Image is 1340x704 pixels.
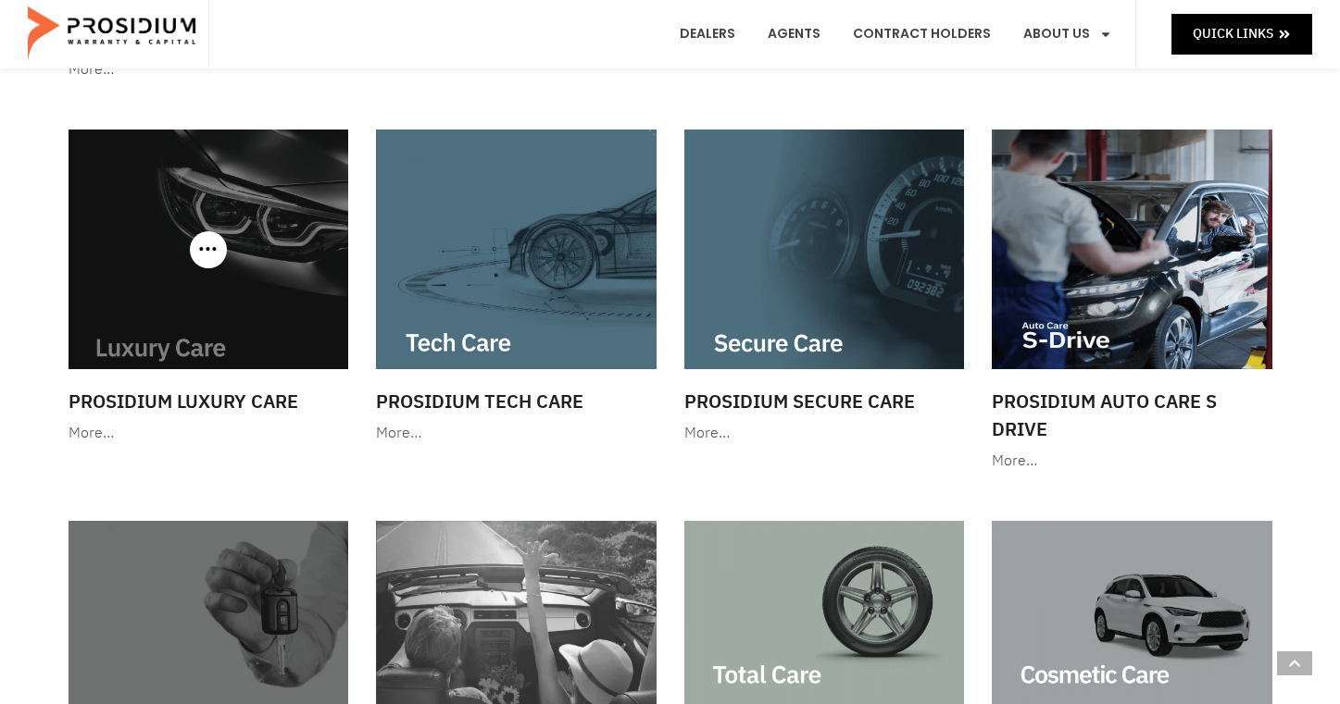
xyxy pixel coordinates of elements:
h3: Prosidium Tech Care [376,388,657,415]
a: Prosidium Auto Care S Drive More… [983,120,1282,484]
a: Quick Links [1171,14,1312,54]
a: Prosidium Secure Care More… [675,120,974,456]
span: Quick Links [1193,22,1273,45]
h3: Prosidium Secure Care [684,388,965,415]
a: Prosidium Tech Care More… [367,120,666,456]
h3: Prosidium Luxury Care [69,388,349,415]
div: More… [376,420,657,447]
div: More… [992,448,1272,475]
div: More… [684,420,965,447]
div: More… [69,56,349,83]
h3: Prosidium Auto Care S Drive [992,388,1272,443]
a: Prosidium Luxury Care More… [59,120,358,456]
div: More… [69,420,349,447]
